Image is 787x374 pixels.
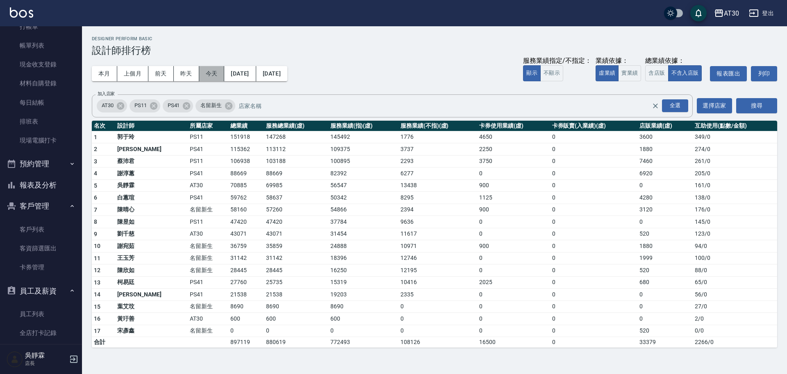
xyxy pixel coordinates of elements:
[3,239,79,258] a: 客資篩選匯出
[94,218,97,225] span: 8
[94,328,101,334] span: 17
[693,179,777,192] td: 161 / 0
[115,313,188,325] td: 黃玗善
[637,252,693,264] td: 1999
[328,179,398,192] td: 56547
[660,98,690,114] button: Open
[550,216,637,228] td: 0
[550,276,637,289] td: 0
[92,121,777,348] table: a dense table
[477,264,550,277] td: 0
[523,65,541,81] button: 顯示
[693,276,777,289] td: 65 / 0
[550,289,637,301] td: 0
[228,167,264,180] td: 88669
[477,179,550,192] td: 900
[328,143,398,156] td: 109375
[550,155,637,167] td: 0
[94,194,97,201] span: 6
[115,276,188,289] td: 柯易廷
[264,228,328,240] td: 43071
[637,264,693,277] td: 520
[188,301,228,313] td: 名留新生
[130,99,160,112] div: PS11
[637,216,693,228] td: 0
[3,220,79,239] a: 客戶列表
[174,66,199,81] button: 昨天
[3,305,79,324] a: 員工列表
[94,315,101,322] span: 16
[637,131,693,143] td: 3600
[264,143,328,156] td: 113112
[645,57,706,65] div: 總業績依據：
[115,216,188,228] td: 陳昱如
[264,289,328,301] td: 21538
[10,7,33,18] img: Logo
[724,8,739,18] div: AT30
[163,101,185,110] span: PS41
[3,74,79,93] a: 材料自購登錄
[668,65,702,81] button: 不含入店販
[328,204,398,216] td: 54866
[477,192,550,204] td: 1125
[693,313,777,325] td: 2 / 0
[228,216,264,228] td: 47420
[477,204,550,216] td: 900
[115,228,188,240] td: 劉千慈
[550,252,637,264] td: 0
[115,192,188,204] td: 白蕙瑄
[94,146,97,152] span: 2
[550,204,637,216] td: 0
[645,65,668,81] button: 含店販
[264,121,328,131] th: 服務總業績(虛)
[550,325,637,337] td: 0
[596,57,641,65] div: 業績依據：
[188,313,228,325] td: AT30
[94,231,97,237] span: 9
[328,313,398,325] td: 600
[477,276,550,289] td: 2025
[237,99,666,113] input: 店家名稱
[398,252,477,264] td: 12746
[477,301,550,313] td: 0
[188,155,228,167] td: PS11
[711,5,742,22] button: AT30
[188,192,228,204] td: PS41
[328,252,398,264] td: 18396
[115,289,188,301] td: [PERSON_NAME]
[398,289,477,301] td: 2335
[398,313,477,325] td: 0
[693,325,777,337] td: 0 / 0
[398,264,477,277] td: 12195
[328,337,398,348] td: 772493
[398,192,477,204] td: 8295
[550,131,637,143] td: 0
[523,57,591,65] div: 服務業績指定/不指定：
[92,66,117,81] button: 本月
[115,301,188,313] td: 葉艾玟
[477,121,550,131] th: 卡券使用業績(虛)
[693,143,777,156] td: 274 / 0
[693,337,777,348] td: 2266 / 0
[637,228,693,240] td: 520
[7,351,23,367] img: Person
[98,91,115,97] label: 加入店家
[693,155,777,167] td: 261 / 0
[398,204,477,216] td: 2394
[228,301,264,313] td: 8690
[228,155,264,167] td: 106938
[618,65,641,81] button: 實業績
[662,99,688,112] div: 全選
[328,228,398,240] td: 31454
[550,192,637,204] td: 0
[94,134,97,140] span: 1
[115,143,188,156] td: [PERSON_NAME]
[477,155,550,167] td: 3750
[328,325,398,337] td: 0
[398,325,477,337] td: 0
[693,121,777,131] th: 互助使用(點數/金額)
[264,204,328,216] td: 57260
[398,167,477,180] td: 6277
[264,240,328,252] td: 35859
[3,17,79,36] a: 打帳單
